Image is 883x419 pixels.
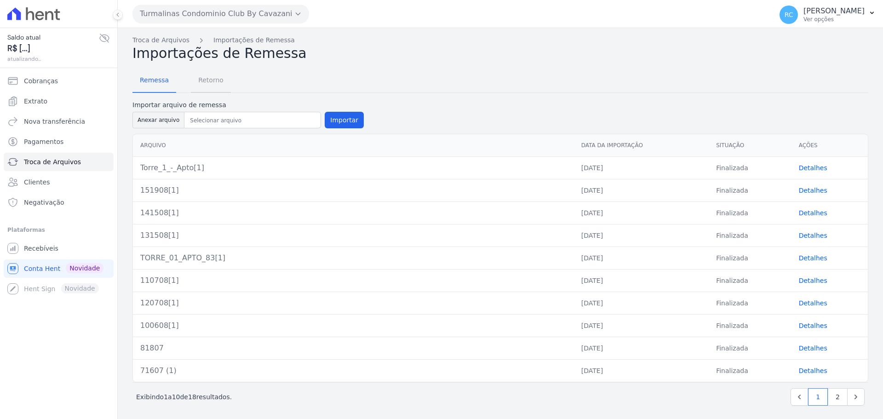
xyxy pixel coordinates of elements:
a: Cobranças [4,72,114,90]
td: Finalizada [709,337,791,359]
label: Importar arquivo de remessa [132,100,364,110]
span: 18 [188,393,196,401]
a: 1 [808,388,828,406]
span: Extrato [24,97,47,106]
div: 110708[1] [140,275,567,286]
div: 151908[1] [140,185,567,196]
div: 71607 (1) [140,365,567,376]
span: Retorno [193,71,229,89]
a: Detalhes [799,164,827,172]
nav: Sidebar [7,72,110,298]
span: Troca de Arquivos [24,157,81,166]
span: Conta Hent [24,264,60,273]
button: RC [PERSON_NAME] Ver opções [772,2,883,28]
div: Plataformas [7,224,110,235]
td: [DATE] [574,269,709,292]
td: [DATE] [574,314,709,337]
span: Cobranças [24,76,58,86]
a: Next [847,388,865,406]
a: Detalhes [799,299,827,307]
a: Recebíveis [4,239,114,258]
a: Troca de Arquivos [4,153,114,171]
div: 120708[1] [140,298,567,309]
a: Previous [791,388,808,406]
a: Importações de Remessa [213,35,295,45]
a: Detalhes [799,232,827,239]
span: R$ [...] [7,42,99,55]
td: Finalizada [709,179,791,201]
td: [DATE] [574,179,709,201]
span: Novidade [66,263,103,273]
td: [DATE] [574,156,709,179]
h2: Importações de Remessa [132,45,868,62]
span: Saldo atual [7,33,99,42]
nav: Breadcrumb [132,35,868,45]
input: Selecionar arquivo [186,115,319,126]
td: [DATE] [574,359,709,382]
a: Detalhes [799,277,827,284]
a: Detalhes [799,254,827,262]
span: Clientes [24,178,50,187]
td: [DATE] [574,247,709,269]
span: atualizando... [7,55,99,63]
span: 1 [164,393,168,401]
span: Negativação [24,198,64,207]
td: Finalizada [709,359,791,382]
p: [PERSON_NAME] [803,6,865,16]
a: Detalhes [799,322,827,329]
button: Anexar arquivo [132,112,184,128]
div: TORRE_01_APTO_83[1] [140,253,567,264]
a: Extrato [4,92,114,110]
a: Remessa [132,69,176,93]
th: Data da Importação [574,134,709,157]
span: Pagamentos [24,137,63,146]
a: Pagamentos [4,132,114,151]
td: Finalizada [709,224,791,247]
td: Finalizada [709,269,791,292]
span: Remessa [134,71,174,89]
span: Nova transferência [24,117,85,126]
div: 100608[1] [140,320,567,331]
span: Recebíveis [24,244,58,253]
a: Detalhes [799,187,827,194]
a: Troca de Arquivos [132,35,189,45]
th: Situação [709,134,791,157]
td: Finalizada [709,247,791,269]
div: 141508[1] [140,207,567,218]
p: Ver opções [803,16,865,23]
td: Finalizada [709,156,791,179]
td: Finalizada [709,292,791,314]
th: Arquivo [133,134,574,157]
td: [DATE] [574,201,709,224]
td: [DATE] [574,224,709,247]
a: Detalhes [799,344,827,352]
button: Importar [325,112,364,128]
a: 2 [828,388,848,406]
a: Negativação [4,193,114,212]
span: 10 [172,393,180,401]
a: Conta Hent Novidade [4,259,114,278]
div: 131508[1] [140,230,567,241]
p: Exibindo a de resultados. [136,392,232,402]
a: Detalhes [799,367,827,374]
a: Detalhes [799,209,827,217]
td: [DATE] [574,337,709,359]
a: Nova transferência [4,112,114,131]
a: Clientes [4,173,114,191]
td: [DATE] [574,292,709,314]
td: Finalizada [709,201,791,224]
td: Finalizada [709,314,791,337]
span: RC [785,11,793,18]
a: Retorno [191,69,231,93]
div: Torre_1_-_Apto[1] [140,162,567,173]
button: Turmalinas Condominio Club By Cavazani [132,5,309,23]
th: Ações [791,134,868,157]
div: 81807 [140,343,567,354]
